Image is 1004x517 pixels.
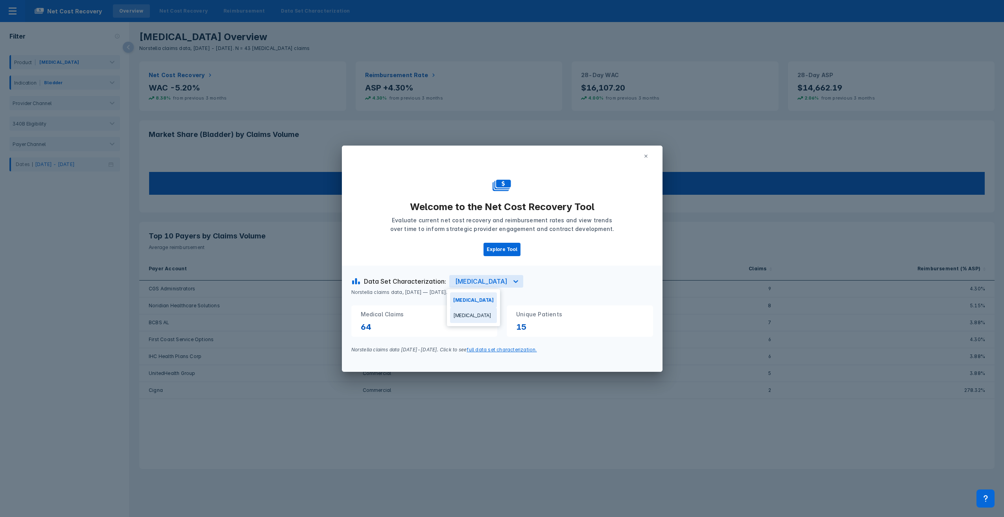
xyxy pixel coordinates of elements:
[484,243,520,256] button: Explore Tool
[361,322,488,332] p: 64
[516,307,644,322] p: Unique Patients
[516,322,644,332] p: 15
[455,277,508,286] div: [MEDICAL_DATA]
[389,216,615,233] p: Evaluate current net cost recovery and reimbursement rates and view trends over time to inform st...
[351,346,663,353] div: Norstella claims data [DATE]-[DATE]. Click to see
[467,347,537,353] a: full data set characterization.
[364,277,446,286] div: Data Set Characterization:
[410,201,594,212] p: Welcome to the Net Cost Recovery Tool
[351,288,663,296] div: Norstella claims data, [DATE] — [DATE].
[450,292,497,308] div: [MEDICAL_DATA]
[450,308,497,323] div: [MEDICAL_DATA]
[361,307,488,322] p: Medical Claims
[976,489,995,508] div: Contact Support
